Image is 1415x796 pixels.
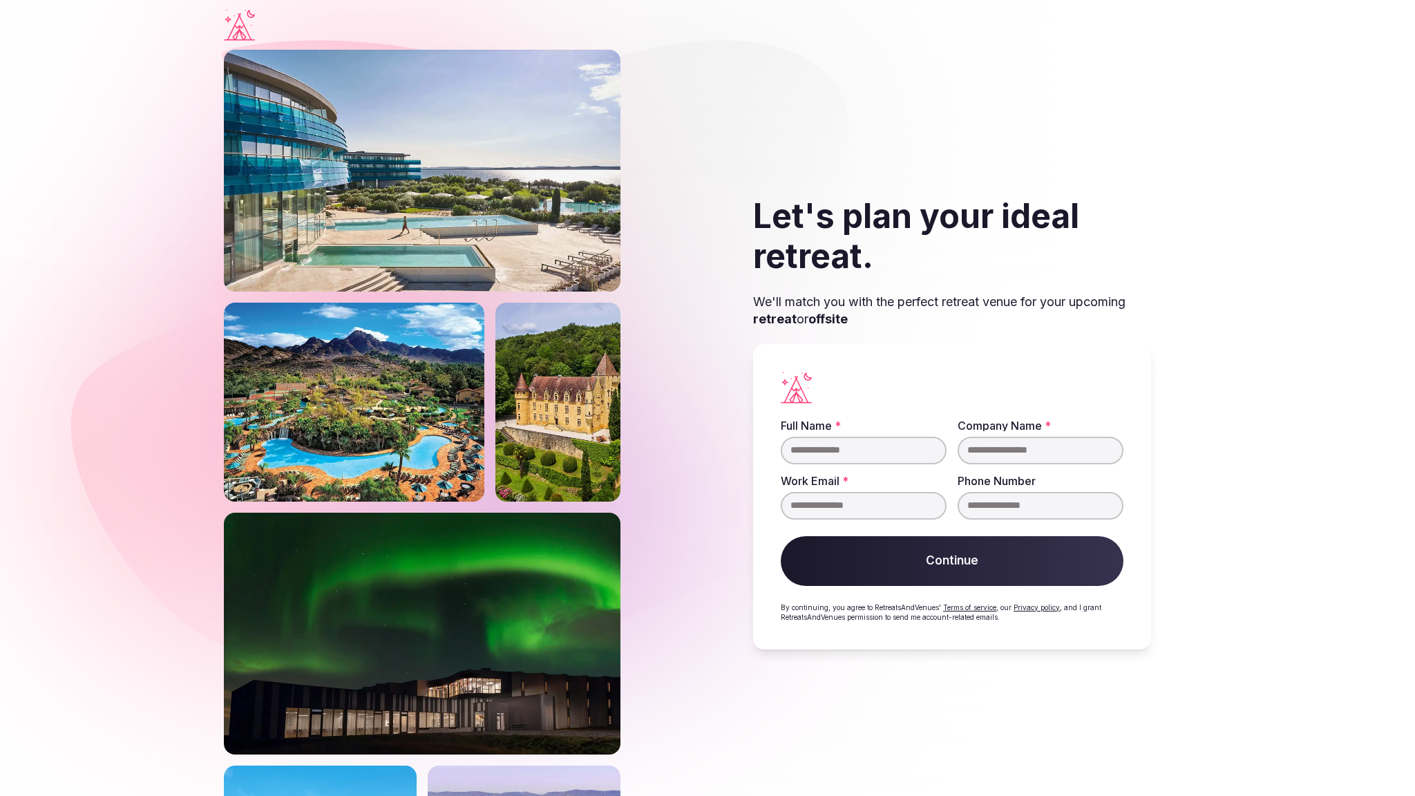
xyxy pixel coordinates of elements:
[753,312,797,326] strong: retreat
[958,475,1123,486] label: Phone Number
[808,312,848,326] strong: offsite
[753,196,1151,276] h2: Let's plan your ideal retreat.
[958,420,1123,431] label: Company Name
[781,603,1123,622] p: By continuing, you agree to RetreatsAndVenues' , our , and I grant RetreatsAndVenues permission t...
[224,50,620,292] img: Falkensteiner outdoor resort with pools
[1014,603,1060,612] a: Privacy policy
[495,303,620,502] img: Castle on a slope
[224,9,255,41] a: Visit the homepage
[224,513,620,755] img: Iceland northern lights
[224,303,484,502] img: Phoenix river ranch resort
[943,603,996,612] a: Terms of service
[781,420,947,431] label: Full Name
[781,536,1123,586] button: Continue
[753,293,1151,328] p: We'll match you with the perfect retreat venue for your upcoming or
[781,475,947,486] label: Work Email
